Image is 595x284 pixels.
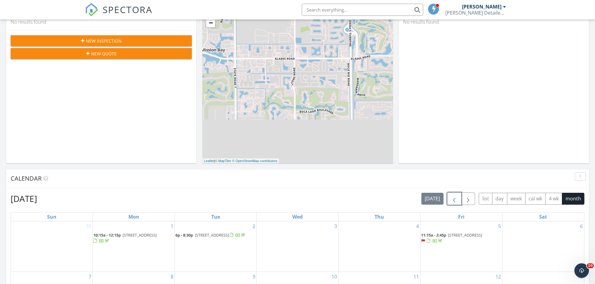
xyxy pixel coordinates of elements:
span: New Inspection [86,38,122,44]
a: Friday [457,213,466,221]
button: [DATE] [421,193,444,205]
span: Calendar [11,174,42,182]
div: | [202,158,279,164]
span: SPECTORA [103,3,152,16]
a: 11:15a - 2:45p [STREET_ADDRESS] [421,232,482,244]
button: 4 wk [545,193,562,205]
span: [STREET_ADDRESS] [195,232,229,238]
button: Previous month [447,192,461,205]
a: Go to September 10, 2025 [330,272,338,282]
a: Go to September 8, 2025 [169,272,175,282]
a: SPECTORA [85,8,152,21]
span: 11:15a - 2:45p [421,232,446,238]
a: 10:15a - 12:15p [STREET_ADDRESS] [93,232,174,245]
button: week [507,193,525,205]
div: [PERSON_NAME] [462,4,501,10]
a: Go to September 11, 2025 [412,272,420,282]
a: Go to September 9, 2025 [251,272,257,282]
a: Go to September 3, 2025 [333,221,338,231]
a: Wednesday [291,213,304,221]
a: Saturday [538,213,548,221]
a: Thursday [373,213,385,221]
a: 10:15a - 12:15p [STREET_ADDRESS] [93,232,157,244]
button: day [492,193,507,205]
a: Go to September 4, 2025 [415,221,420,231]
td: Go to September 6, 2025 [502,221,584,272]
span: 10 [587,263,594,268]
iframe: Intercom live chat [574,263,589,278]
span: [STREET_ADDRESS] [448,232,482,238]
button: Next month [461,192,475,205]
button: list [479,193,492,205]
a: Go to August 31, 2025 [85,221,93,231]
span: 6p - 8:30p [175,232,193,238]
a: Leaflet [204,159,214,163]
img: The Best Home Inspection Software - Spectora [85,3,98,16]
td: Go to August 31, 2025 [11,221,93,272]
td: Go to September 5, 2025 [420,221,502,272]
span: 10:15a - 12:15p [93,232,121,238]
a: © OpenStreetMap contributors [232,159,277,163]
span: [STREET_ADDRESS] [123,232,157,238]
a: Zoom out [206,18,215,27]
button: New Quote [11,48,192,59]
input: Search everything... [302,4,423,16]
td: Go to September 1, 2025 [93,221,175,272]
a: Go to September 5, 2025 [497,221,502,231]
a: Go to September 12, 2025 [494,272,502,282]
a: Sunday [46,213,58,221]
a: Monday [127,213,141,221]
button: cal wk [525,193,546,205]
a: Go to September 2, 2025 [251,221,257,231]
span: New Quote [91,50,117,57]
button: month [562,193,584,205]
a: 11:15a - 2:45p [STREET_ADDRESS] [421,232,501,245]
td: Go to September 2, 2025 [175,221,257,272]
div: Dean's Detailed Inspections [445,10,506,16]
a: Tuesday [210,213,221,221]
a: 6p - 8:30p [STREET_ADDRESS] [175,232,256,239]
a: Go to September 1, 2025 [169,221,175,231]
a: Go to September 6, 2025 [579,221,584,231]
a: 6p - 8:30p [STREET_ADDRESS] [175,232,246,238]
div: No results found [6,14,196,30]
td: Go to September 4, 2025 [338,221,420,272]
td: Go to September 3, 2025 [257,221,338,272]
a: © MapTiler [215,159,231,163]
button: New Inspection [11,35,192,46]
a: Go to September 7, 2025 [87,272,93,282]
h2: [DATE] [11,192,37,205]
div: No results found [399,14,589,30]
